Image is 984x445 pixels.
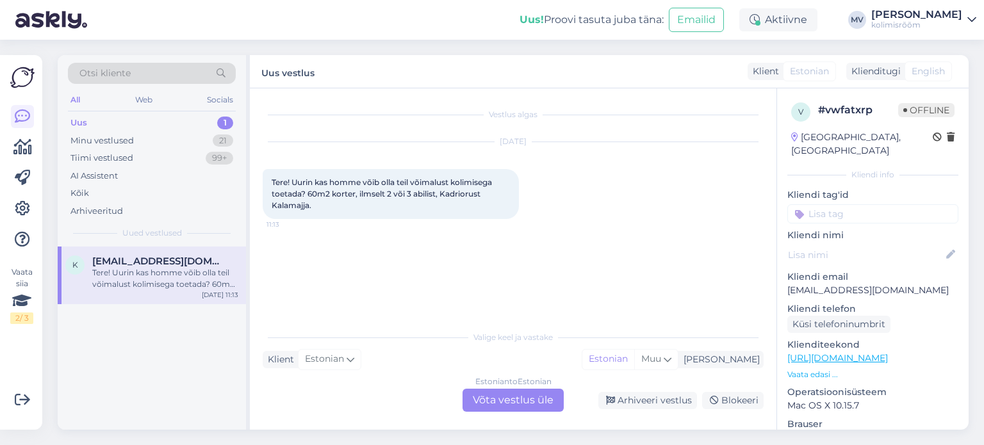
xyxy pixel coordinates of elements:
[263,353,294,366] div: Klient
[871,20,962,30] div: kolimisrõõm
[739,8,817,31] div: Aktiivne
[70,117,87,129] div: Uus
[787,188,958,202] p: Kliendi tag'id
[787,369,958,380] p: Vaata edasi ...
[266,220,315,229] span: 11:13
[70,205,123,218] div: Arhiveeritud
[70,170,118,182] div: AI Assistent
[79,67,131,80] span: Otsi kliente
[463,389,564,412] div: Võta vestlus üle
[70,187,89,200] div: Kõik
[520,12,664,28] div: Proovi tasuta juba täna:
[787,417,958,431] p: Brauser
[871,10,976,30] a: [PERSON_NAME]kolimisrõõm
[10,312,33,324] div: 2 / 3
[263,136,764,147] div: [DATE]
[217,117,233,129] div: 1
[475,376,552,387] div: Estonian to Estonian
[263,109,764,120] div: Vestlus algas
[206,152,233,165] div: 99+
[787,302,958,316] p: Kliendi telefon
[898,103,955,117] span: Offline
[702,392,764,409] div: Blokeeri
[787,385,958,399] p: Operatsioonisüsteem
[669,8,724,32] button: Emailid
[10,65,35,90] img: Askly Logo
[848,11,866,29] div: MV
[818,102,898,118] div: # vwfatxrp
[787,338,958,352] p: Klienditeekond
[272,177,494,210] span: Tere! Uurin kas homme võib olla teil võimalust kolimisega toetada? 60m2 korter, ilmselt 2 või 3 a...
[787,352,888,364] a: [URL][DOMAIN_NAME]
[798,107,803,117] span: v
[641,353,661,364] span: Muu
[68,92,83,108] div: All
[787,229,958,242] p: Kliendi nimi
[72,260,78,270] span: k
[788,248,944,262] input: Lisa nimi
[305,352,344,366] span: Estonian
[520,13,544,26] b: Uus!
[133,92,155,108] div: Web
[748,65,779,78] div: Klient
[787,204,958,223] input: Lisa tag
[92,255,225,267] span: kristopeterson@gmail.com
[70,152,133,165] div: Tiimi vestlused
[846,65,901,78] div: Klienditugi
[871,10,962,20] div: [PERSON_NAME]
[10,266,33,324] div: Vaata siia
[204,92,236,108] div: Socials
[787,284,958,297] p: [EMAIL_ADDRESS][DOMAIN_NAME]
[122,227,182,239] span: Uued vestlused
[213,134,233,147] div: 21
[261,63,315,80] label: Uus vestlus
[787,169,958,181] div: Kliendi info
[787,316,890,333] div: Küsi telefoninumbrit
[70,134,134,147] div: Minu vestlused
[582,350,634,369] div: Estonian
[598,392,697,409] div: Arhiveeri vestlus
[791,131,933,158] div: [GEOGRAPHIC_DATA], [GEOGRAPHIC_DATA]
[263,332,764,343] div: Valige keel ja vastake
[787,270,958,284] p: Kliendi email
[912,65,945,78] span: English
[787,399,958,412] p: Mac OS X 10.15.7
[202,290,238,300] div: [DATE] 11:13
[678,353,760,366] div: [PERSON_NAME]
[92,267,238,290] div: Tere! Uurin kas homme võib olla teil võimalust kolimisega toetada? 60m2 korter, ilmselt 2 või 3 a...
[790,65,829,78] span: Estonian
